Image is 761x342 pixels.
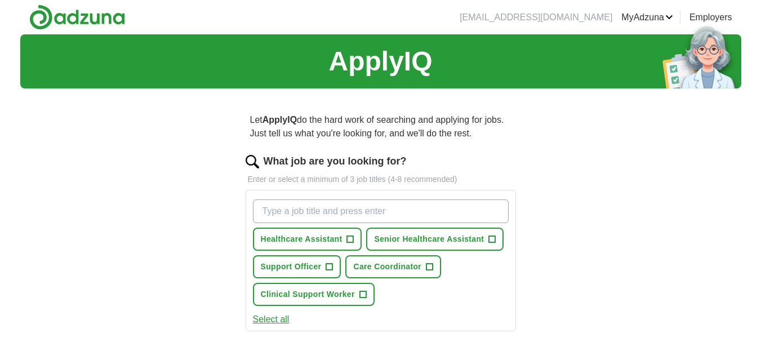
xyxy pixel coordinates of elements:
img: Adzuna logo [29,5,125,30]
span: Healthcare Assistant [261,233,342,245]
button: Support Officer [253,255,341,278]
p: Let do the hard work of searching and applying for jobs. Just tell us what you're looking for, an... [246,109,516,145]
button: Select all [253,313,290,326]
button: Senior Healthcare Assistant [366,228,504,251]
strong: ApplyIQ [262,115,297,125]
h1: ApplyIQ [328,41,432,82]
a: Employers [689,11,732,24]
input: Type a job title and press enter [253,199,509,223]
p: Enter or select a minimum of 3 job titles (4-8 recommended) [246,174,516,185]
a: MyAdzuna [621,11,673,24]
button: Clinical Support Worker [253,283,375,306]
li: [EMAIL_ADDRESS][DOMAIN_NAME] [460,11,612,24]
button: Care Coordinator [345,255,441,278]
span: Clinical Support Worker [261,288,355,300]
img: search.png [246,155,259,168]
span: Support Officer [261,261,322,273]
label: What job are you looking for? [264,154,407,169]
span: Senior Healthcare Assistant [374,233,484,245]
span: Care Coordinator [353,261,421,273]
button: Healthcare Assistant [253,228,362,251]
